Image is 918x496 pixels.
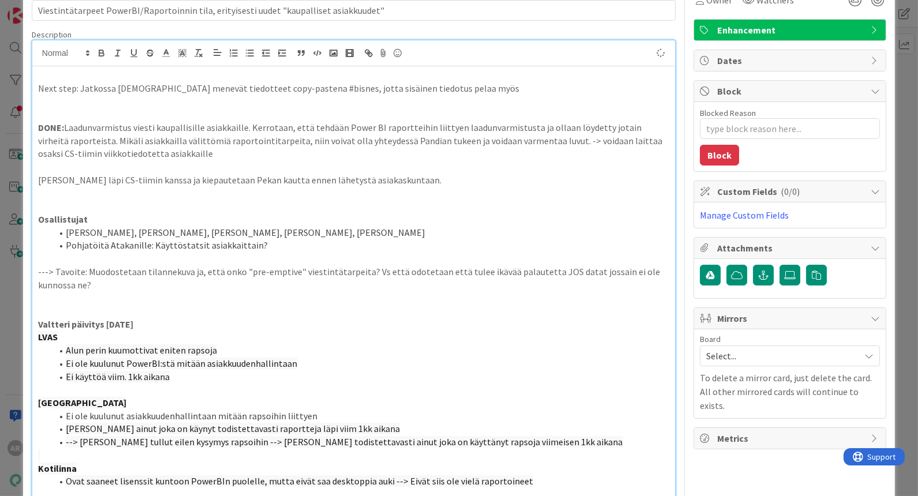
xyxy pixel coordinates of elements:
span: Alun perin kuumottivat eniten rapsoja [66,344,217,356]
p: [PERSON_NAME] läpi CS-tiimin kanssa ja kiepautetaan Pekan kautta ennen lähetystä asiakaskuntaan. [38,174,669,187]
p: ---> Tavoite: Muodostetaan tilannekuva ja, että onko "pre-emptive" viestintätarpeita? Vs että odo... [38,265,669,291]
p: Next step: Jatkossa [DEMOGRAPHIC_DATA] menevät tiedotteet copy-pastena #bisnes, jotta sisäinen ti... [38,82,669,95]
span: Ei ole kuulunut PowerBI:stä mitään asiakkuudenhallintaan [66,358,297,369]
span: Board [700,335,721,343]
label: Blocked Reason [700,108,756,118]
strong: DONE: [38,122,64,133]
span: Ovat saaneet lisenssit kuntoon PowerBIn puolelle, mutta eivät saa desktoppia auki --> Eivät siis ... [66,475,533,487]
span: Ei käyttöä viim. 1kk aikana [66,371,170,382]
span: ( 0/0 ) [781,186,800,197]
strong: [GEOGRAPHIC_DATA] [38,397,126,408]
strong: Kotilinna [38,463,77,474]
strong: LVAS [38,331,58,343]
span: Mirrors [717,311,865,325]
button: Block [700,145,739,166]
li: Pohjatöitä Atakanille: Käyttöstatsit asiakkaittain? [52,239,669,252]
span: Enhancement [717,23,865,37]
span: Description [32,29,72,40]
span: Attachments [717,241,865,255]
p: Laadunvarmistus viesti kaupallisille asiakkaille. Kerrotaan, että tehdään Power BI raportteihin l... [38,121,669,160]
span: --> [PERSON_NAME] tullut eilen kysymys rapsoihin --> [PERSON_NAME] todistettavasti ainut joka on ... [66,436,623,448]
span: [PERSON_NAME] ainut joka on käynyt todistettavasti raportteja läpi viim 1kk aikana [66,423,400,434]
span: Select... [706,348,854,364]
span: Custom Fields [717,185,865,198]
strong: Osallistujat [38,213,88,225]
strong: Valtteri päivitys [DATE] [38,318,133,330]
span: Dates [717,54,865,67]
p: To delete a mirror card, just delete the card. All other mirrored cards will continue to exists. [700,371,880,412]
li: [PERSON_NAME], [PERSON_NAME], [PERSON_NAME], [PERSON_NAME], [PERSON_NAME] [52,226,669,239]
li: Ei ole kuulunut asiakkuudenhallintaan mitään rapsoihin liittyen [52,409,669,423]
a: Manage Custom Fields [700,209,789,221]
span: Support [24,2,53,16]
span: Block [717,84,865,98]
span: Metrics [717,431,865,445]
